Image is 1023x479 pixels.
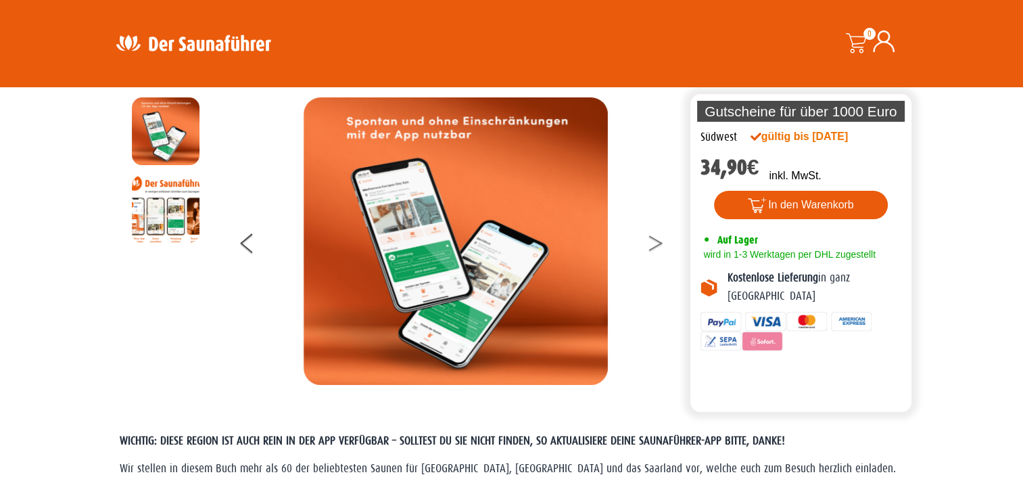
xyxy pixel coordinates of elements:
[700,155,759,180] bdi: 34,90
[697,101,905,122] p: Gutscheine für über 1000 Euro
[132,97,199,165] img: MOCKUP-iPhone_regional
[717,233,758,246] span: Auf Lager
[132,175,199,243] img: Anleitung7tn
[304,97,608,385] img: MOCKUP-iPhone_regional
[714,191,888,219] button: In den Warenkorb
[120,434,785,447] span: WICHTIG: DIESE REGION IST AUCH REIN IN DER APP VERFÜGBAR – SOLLTEST DU SIE NICHT FINDEN, SO AKTUA...
[747,155,759,180] span: €
[728,271,818,284] b: Kostenlose Lieferung
[769,168,821,184] p: inkl. MwSt.
[863,28,876,40] span: 0
[700,249,876,260] span: wird in 1-3 Werktagen per DHL zugestellt
[700,129,737,146] div: Südwest
[751,129,878,145] div: gültig bis [DATE]
[728,269,902,305] p: in ganz [GEOGRAPHIC_DATA]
